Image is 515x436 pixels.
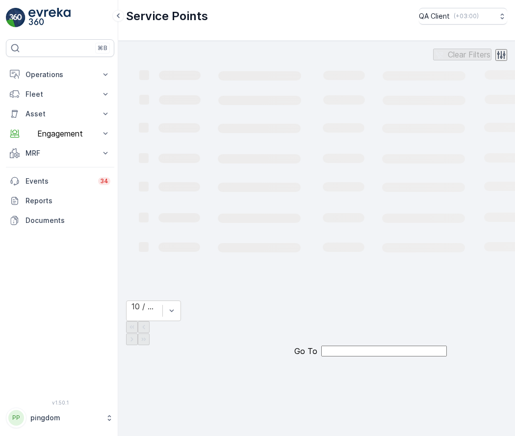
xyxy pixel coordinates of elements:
button: Engagement [6,124,114,143]
p: Asset [26,109,95,119]
p: Fleet [26,89,95,99]
p: pingdom [30,413,101,423]
p: Service Points [126,8,208,24]
button: PPpingdom [6,408,114,428]
p: Operations [26,70,95,80]
img: logo [6,8,26,27]
button: Asset [6,104,114,124]
a: Documents [6,211,114,230]
p: MRF [26,148,95,158]
p: ( +03:00 ) [454,12,479,20]
button: MRF [6,143,114,163]
p: Events [26,176,92,186]
p: ⌘B [98,44,107,52]
p: 34 [100,177,108,185]
div: 10 / Page [131,302,157,311]
p: Engagement [26,129,95,138]
a: Events34 [6,171,114,191]
img: logo_light-DOdMpM7g.png [28,8,71,27]
p: Documents [26,216,110,225]
span: v 1.50.1 [6,400,114,406]
p: Reports [26,196,110,206]
p: QA Client [419,11,450,21]
div: PP [8,410,24,426]
p: Clear Filters [448,50,490,59]
button: Operations [6,65,114,84]
button: Fleet [6,84,114,104]
a: Reports [6,191,114,211]
button: QA Client(+03:00) [419,8,507,25]
span: Go To [294,347,317,355]
button: Clear Filters [433,49,491,60]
